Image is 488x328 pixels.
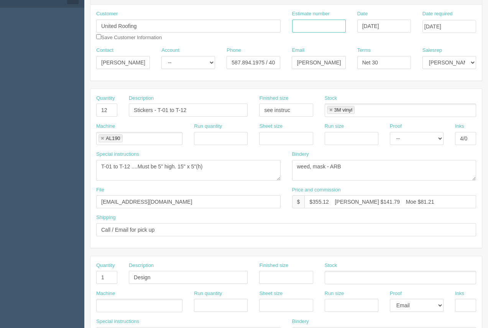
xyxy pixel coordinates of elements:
label: Finished size [259,95,288,102]
label: Email [292,47,304,54]
label: Proof [390,290,402,297]
label: Machine [96,123,115,130]
label: Phone [227,47,241,54]
label: Shipping [96,214,116,221]
label: Quantity [96,95,115,102]
input: Enter customer name [96,20,281,33]
label: Run size [325,290,344,297]
div: Save Customer Information [96,10,281,41]
label: Date required [422,10,453,18]
label: Sheet size [259,290,283,297]
label: Bindery [292,151,309,158]
label: Description [129,95,154,102]
label: Special instructions [96,318,139,325]
label: Run size [325,123,344,130]
label: Machine [96,290,115,297]
label: Quantity [96,262,115,269]
label: Account [161,47,179,54]
label: Contact [96,47,113,54]
label: Salesrep [422,47,442,54]
label: Price and commission [292,186,341,194]
label: Terms [357,47,371,54]
label: Description [129,262,154,269]
label: Special instructions [96,151,139,158]
label: Sheet size [259,123,283,130]
label: Estimate number [292,10,330,18]
div: AL190 [106,136,120,141]
label: Date [357,10,368,18]
label: Inks [455,123,464,130]
label: Finished size [259,262,288,269]
label: File [96,186,104,194]
label: Customer [96,10,118,18]
div: $ [292,195,305,208]
label: Stock [325,95,337,102]
label: Run quantity [194,123,222,130]
label: Bindery [292,318,309,325]
label: Stock [325,262,337,269]
label: Inks [455,290,464,297]
label: Proof [390,123,402,130]
textarea: trim, book in 25's ( 50 books) - ARB [292,160,476,181]
label: Run quantity [194,290,222,297]
div: 3M vinyl [334,107,353,112]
